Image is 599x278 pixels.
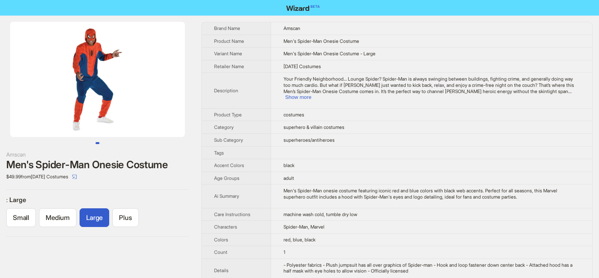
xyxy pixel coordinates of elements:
span: black [284,162,294,168]
span: superhero & villain costumes [284,124,344,130]
span: Large [9,196,26,204]
label: available [39,208,76,227]
span: red, blue, black [284,237,315,243]
button: Expand [285,94,311,100]
span: Men's Spider-Man Onesie Costume - Large [284,51,376,56]
span: Variant Name [214,51,242,56]
span: Medium [46,214,70,222]
div: - Polyester fabrics - Plush jumpsuit has all over graphics of Spider-man - Hook and loop fastener... [284,262,580,274]
img: Men's Spider-Man Onesie Costume Men's Spider-Man Onesie Costume - Large image 1 [10,22,185,137]
span: Product Name [214,38,244,44]
span: Characters [214,224,237,230]
span: select [72,174,77,179]
span: machine wash cold, tumble dry low [284,211,357,217]
span: Product Type [214,112,242,118]
span: Description [214,88,238,93]
span: Count [214,249,227,255]
span: Plus [119,214,132,222]
span: Colors [214,237,228,243]
span: : [6,196,9,204]
span: Spider-Man, Marvel [284,224,324,230]
label: available [80,208,109,227]
span: Your Friendly Neighborhood… Lounge Spider? Spider-Man is always swinging between buildings, fight... [284,76,574,94]
span: adult [284,175,294,181]
span: Details [214,267,229,273]
span: Ai Summary [214,193,239,199]
div: Amscan [6,150,189,159]
div: Your Friendly Neighborhood… Lounge Spider? Spider-Man is always swinging between buildings, fight... [284,76,580,100]
span: Age Groups [214,175,239,181]
span: costumes [284,112,304,118]
span: Brand Name [214,25,240,31]
span: Category [214,124,234,130]
span: 1 [284,249,285,255]
span: Tags [214,150,224,156]
div: $49.99 from [DATE] Costumes [6,171,189,183]
label: available [112,208,138,227]
div: Men's Spider-Man onesie costume featuring iconic red and blue colors with black web accents. Perf... [284,188,580,200]
span: [DATE] Costumes [284,63,321,69]
span: Sub Category [214,137,243,143]
span: Amscan [284,25,300,31]
span: Accent Colors [214,162,244,168]
span: Large [86,214,103,222]
button: Go to slide 1 [96,142,99,144]
span: Men's Spider-Man Onesie Costume [284,38,359,44]
span: Retailer Name [214,63,244,69]
span: Care Instructions [214,211,250,217]
label: available [6,208,36,227]
span: Small [13,214,29,222]
span: ... [568,88,572,94]
span: superheroes/antiheroes [284,137,335,143]
div: Men's Spider-Man Onesie Costume [6,159,189,171]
